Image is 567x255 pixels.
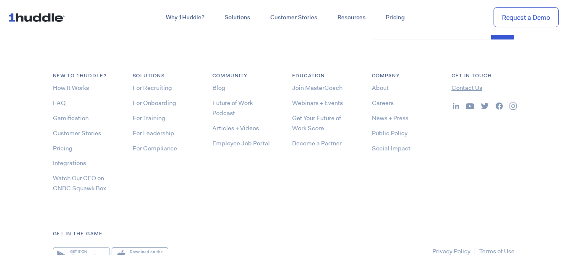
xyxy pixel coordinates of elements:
[212,139,270,147] a: Employee Job Portal
[260,10,327,25] a: Customer Stories
[53,174,106,192] a: Watch Our CEO on CNBC Squawk Box
[156,10,214,25] a: Why 1Huddle?
[53,129,101,137] a: Customer Stories
[292,99,343,107] a: Webinars + Events
[496,103,503,110] img: ...
[452,72,515,80] h6: Get in Touch
[292,114,341,132] a: Get Your Future of Work Score
[212,72,275,80] h6: COMMUNITY
[466,103,474,109] img: ...
[53,114,89,122] a: Gamification
[212,124,259,132] a: Articles + Videos
[372,84,389,92] a: About
[53,230,515,238] h6: Get in the game.
[53,159,86,167] a: Integrations
[214,10,260,25] a: Solutions
[292,84,342,92] a: Join MasterCoach
[53,99,65,107] a: FAQ
[481,103,489,109] img: ...
[372,144,410,152] a: Social Impact
[53,144,73,152] a: Pricing
[212,84,225,92] a: Blog
[510,103,517,110] img: ...
[452,84,482,92] a: Contact Us
[133,114,165,122] a: For Training
[292,72,355,80] h6: Education
[133,129,174,137] a: For Leadership
[53,84,89,92] a: How It Works
[372,129,408,137] a: Public Policy
[372,114,408,122] a: News + Press
[494,7,559,28] a: Request a Demo
[8,9,68,25] img: ...
[372,99,394,107] a: Careers
[453,103,459,109] img: ...
[133,99,176,107] a: For Onboarding
[376,10,415,25] a: Pricing
[292,139,342,147] a: Become a Partner
[372,72,435,80] h6: COMPANY
[327,10,376,25] a: Resources
[133,72,196,80] h6: Solutions
[133,84,172,92] a: For Recruiting
[133,144,177,152] a: For Compliance
[212,99,253,117] a: Future of Work Podcast
[53,72,116,80] h6: NEW TO 1HUDDLE?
